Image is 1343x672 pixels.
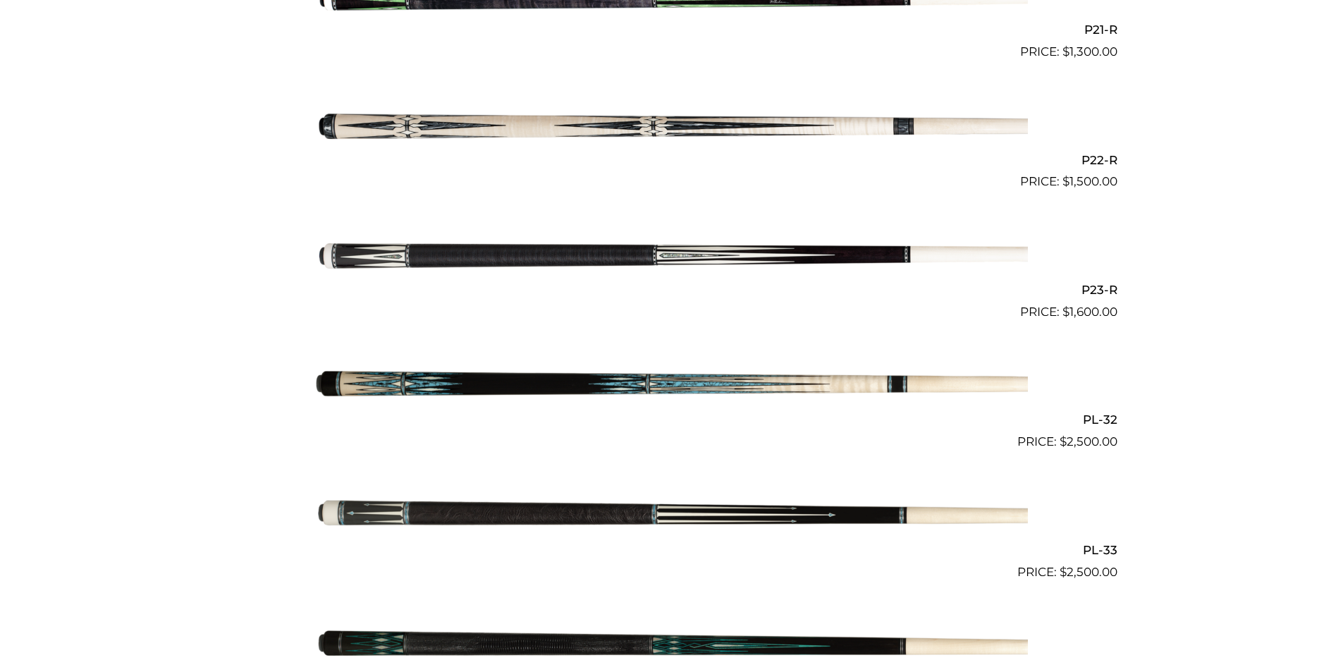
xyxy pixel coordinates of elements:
[226,147,1117,173] h2: P22-R
[316,327,1028,446] img: PL-32
[1062,44,1069,59] span: $
[226,537,1117,563] h2: PL-33
[1062,174,1117,188] bdi: 1,500.00
[226,197,1117,321] a: P23-R $1,600.00
[1060,565,1117,579] bdi: 2,500.00
[226,276,1117,303] h2: P23-R
[1062,174,1069,188] span: $
[1060,434,1117,448] bdi: 2,500.00
[316,67,1028,185] img: P22-R
[226,327,1117,451] a: PL-32 $2,500.00
[226,67,1117,191] a: P22-R $1,500.00
[226,17,1117,43] h2: P21-R
[316,457,1028,575] img: PL-33
[1060,434,1067,448] span: $
[1062,44,1117,59] bdi: 1,300.00
[226,407,1117,433] h2: PL-32
[316,197,1028,315] img: P23-R
[1062,305,1117,319] bdi: 1,600.00
[1062,305,1069,319] span: $
[1060,565,1067,579] span: $
[226,457,1117,581] a: PL-33 $2,500.00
